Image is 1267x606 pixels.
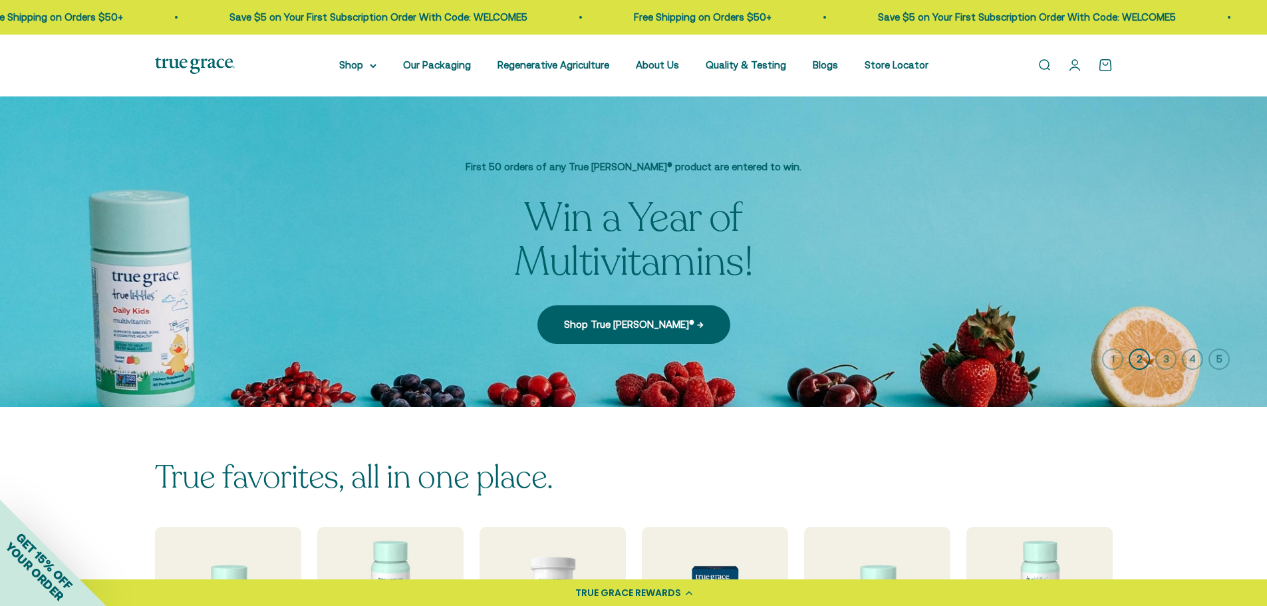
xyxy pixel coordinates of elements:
button: 4 [1182,349,1203,370]
button: 3 [1155,349,1177,370]
p: First 50 orders of any True [PERSON_NAME]® product are entered to win. [414,159,853,175]
button: 2 [1129,349,1150,370]
a: Regenerative Agriculture [497,59,609,71]
p: Save $5 on Your First Subscription Order With Code: WELCOME5 [875,9,1173,25]
a: About Us [636,59,679,71]
a: Free Shipping on Orders $50+ [631,11,768,23]
split-lines: Win a Year of Multivitamins! [514,191,754,289]
span: GET 15% OFF [13,530,75,592]
a: Quality & Testing [706,59,786,71]
summary: Shop [339,57,376,73]
a: Our Packaging [403,59,471,71]
a: Store Locator [865,59,928,71]
split-lines: True favorites, all in one place. [155,456,553,499]
button: 5 [1208,349,1230,370]
span: YOUR ORDER [3,539,67,603]
button: 1 [1102,349,1123,370]
a: Blogs [813,59,838,71]
a: Shop True [PERSON_NAME]® → [537,305,730,344]
div: TRUE GRACE REWARDS [575,586,681,600]
p: Save $5 on Your First Subscription Order With Code: WELCOME5 [226,9,524,25]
